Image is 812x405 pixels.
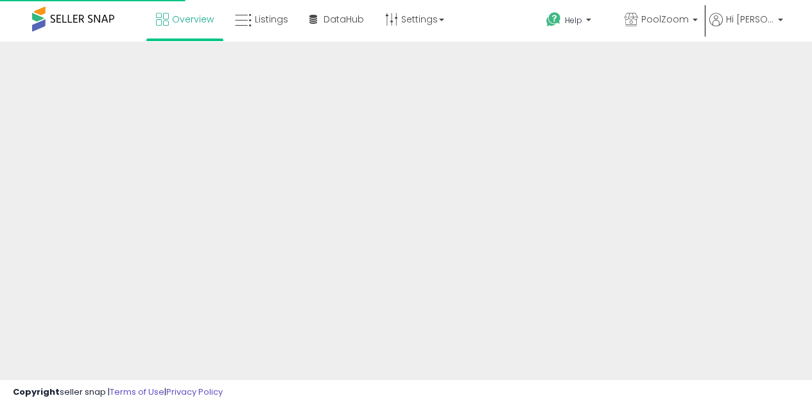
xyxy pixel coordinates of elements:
span: PoolZoom [641,13,689,26]
a: Hi [PERSON_NAME] [709,13,783,42]
span: Listings [255,13,288,26]
a: Help [536,2,613,42]
div: seller snap | | [13,386,223,399]
span: Hi [PERSON_NAME] [726,13,774,26]
i: Get Help [546,12,562,28]
span: Overview [172,13,214,26]
strong: Copyright [13,386,60,398]
span: Help [565,15,582,26]
a: Terms of Use [110,386,164,398]
a: Privacy Policy [166,386,223,398]
span: DataHub [324,13,364,26]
